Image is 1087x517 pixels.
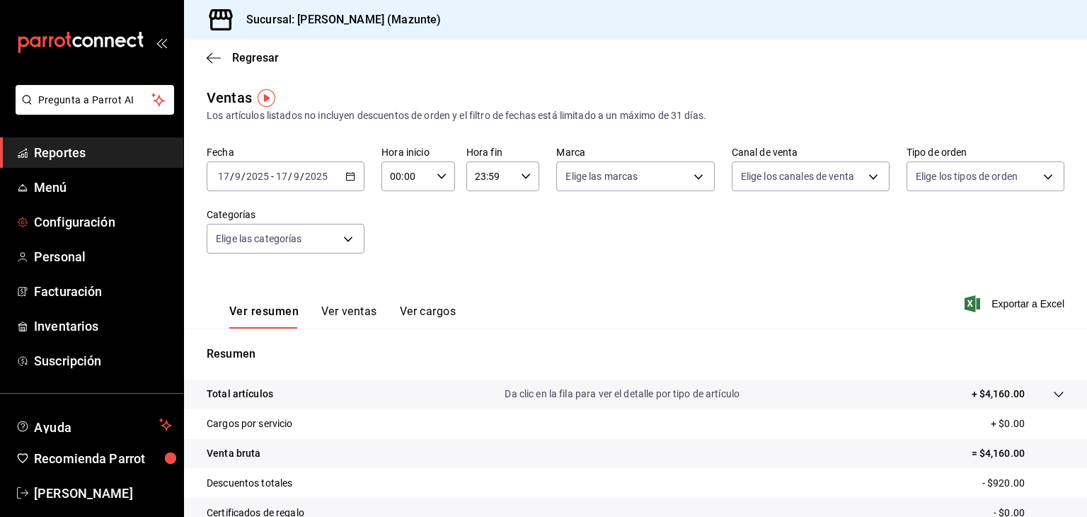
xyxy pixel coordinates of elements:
[321,305,377,329] button: Ver ventas
[288,171,292,182] span: /
[466,147,540,157] label: Hora fin
[400,305,456,329] button: Ver cargos
[207,51,279,64] button: Regresar
[34,416,154,433] span: Ayuda
[741,169,854,183] span: Elige los canales de venta
[207,210,364,220] label: Categorías
[241,171,246,182] span: /
[556,147,714,157] label: Marca
[229,305,456,329] div: navigation tabs
[300,171,304,182] span: /
[217,171,230,182] input: --
[246,171,270,182] input: ----
[916,169,1018,183] span: Elige los tipos de orden
[271,171,274,182] span: -
[304,171,328,182] input: ----
[34,212,172,232] span: Configuración
[34,282,172,301] span: Facturación
[381,147,455,157] label: Hora inicio
[38,93,152,108] span: Pregunta a Parrot AI
[235,11,441,28] h3: Sucursal: [PERSON_NAME] (Mazunte)
[34,449,172,468] span: Recomienda Parrot
[34,178,172,197] span: Menú
[156,37,167,48] button: open_drawer_menu
[258,89,275,107] img: Tooltip marker
[34,317,172,336] span: Inventarios
[207,147,364,157] label: Fecha
[216,232,302,246] span: Elige las categorías
[230,171,234,182] span: /
[207,476,292,491] p: Descuentos totales
[907,147,1064,157] label: Tipo de orden
[207,416,293,431] p: Cargos por servicio
[34,351,172,370] span: Suscripción
[34,247,172,266] span: Personal
[293,171,300,182] input: --
[207,87,252,108] div: Ventas
[34,143,172,162] span: Reportes
[967,295,1064,312] button: Exportar a Excel
[10,103,174,118] a: Pregunta a Parrot AI
[275,171,288,182] input: --
[505,387,740,402] p: Da clic en la fila para ver el detalle por tipo de artículo
[972,446,1064,461] p: = $4,160.00
[229,305,299,329] button: Ver resumen
[207,387,273,402] p: Total artículos
[732,147,890,157] label: Canal de venta
[16,85,174,115] button: Pregunta a Parrot AI
[982,476,1064,491] p: - $920.00
[991,416,1064,431] p: + $0.00
[34,484,172,503] span: [PERSON_NAME]
[234,171,241,182] input: --
[207,346,1064,363] p: Resumen
[232,51,279,64] span: Regresar
[565,169,638,183] span: Elige las marcas
[207,446,260,461] p: Venta bruta
[207,108,1064,123] div: Los artículos listados no incluyen descuentos de orden y el filtro de fechas está limitado a un m...
[972,387,1025,402] p: + $4,160.00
